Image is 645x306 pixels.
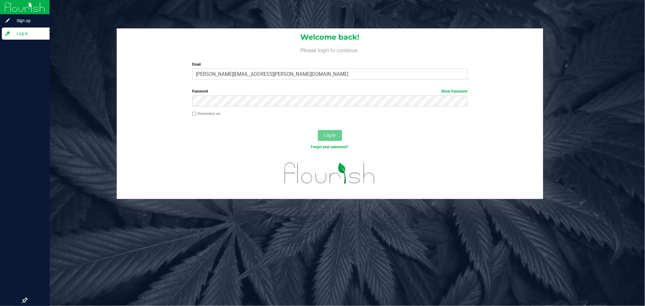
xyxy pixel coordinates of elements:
[324,133,336,138] span: Log In
[276,156,383,190] img: flourish_logo.svg
[192,111,221,116] label: Remember me
[318,130,342,141] button: Log In
[5,18,11,24] inline-svg: Sign up
[192,62,467,67] label: Email
[11,17,47,24] span: Sign up
[5,31,11,37] inline-svg: Log in
[192,89,208,93] span: Password
[441,89,467,93] a: Show Password
[192,112,197,116] input: Remember me
[311,145,349,149] a: Forgot your password?
[117,33,543,41] h1: Welcome back!
[11,30,47,37] span: Log in
[117,46,543,53] h4: Please login to continue.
